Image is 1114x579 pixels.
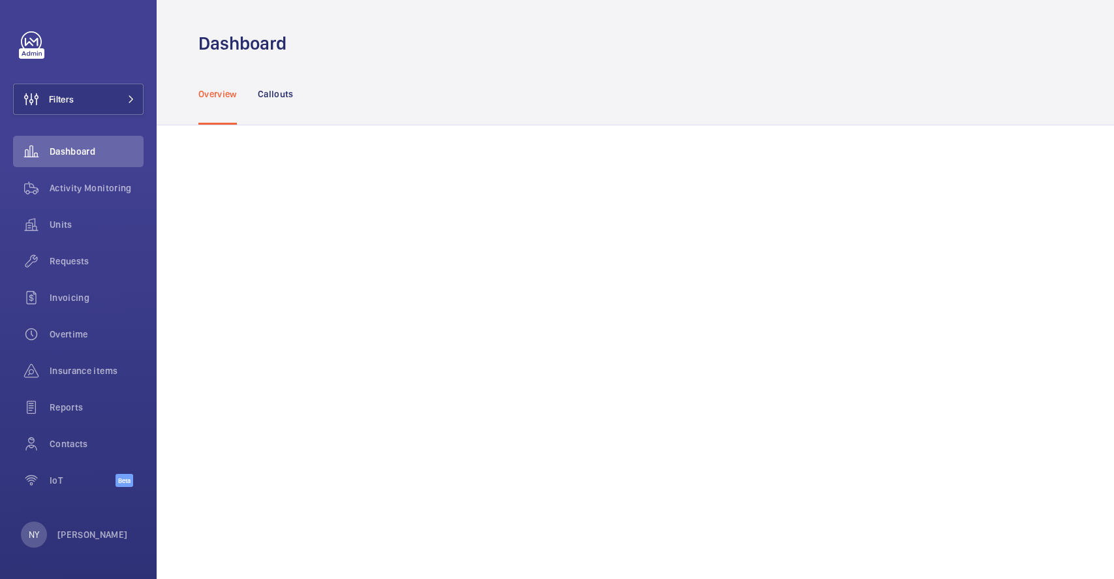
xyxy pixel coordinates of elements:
[50,364,144,377] span: Insurance items
[13,84,144,115] button: Filters
[50,437,144,450] span: Contacts
[50,145,144,158] span: Dashboard
[50,401,144,414] span: Reports
[50,474,116,487] span: IoT
[50,181,144,195] span: Activity Monitoring
[50,328,144,341] span: Overtime
[50,255,144,268] span: Requests
[198,87,237,101] p: Overview
[49,93,74,106] span: Filters
[116,474,133,487] span: Beta
[198,31,294,55] h1: Dashboard
[57,528,128,541] p: [PERSON_NAME]
[50,218,144,231] span: Units
[29,528,39,541] p: NY
[50,291,144,304] span: Invoicing
[258,87,294,101] p: Callouts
